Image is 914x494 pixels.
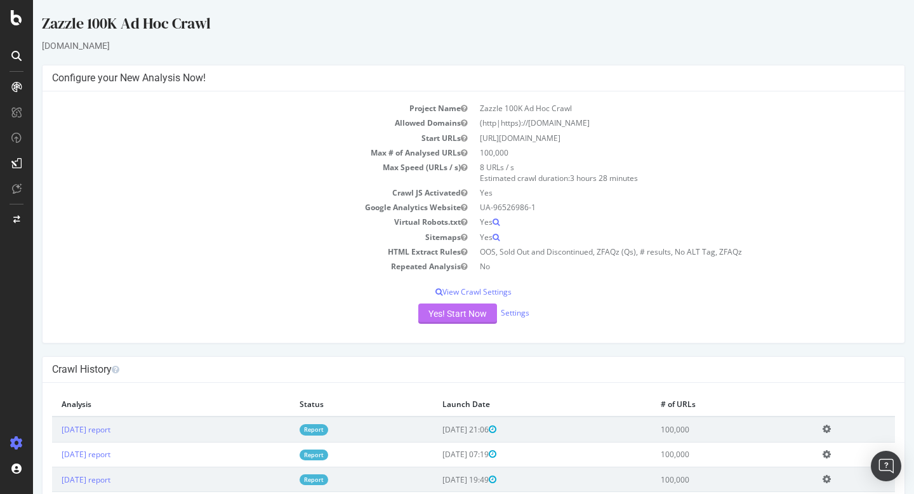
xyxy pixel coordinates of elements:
div: Zazzle 100K Ad Hoc Crawl [9,13,872,39]
p: View Crawl Settings [19,286,862,297]
td: (http|https)://[DOMAIN_NAME] [440,116,862,130]
td: No [440,259,862,274]
td: 100,000 [618,417,780,442]
button: Yes! Start Now [385,304,464,324]
span: 3 hours 28 minutes [537,173,605,184]
td: 100,000 [440,145,862,160]
a: [DATE] report [29,474,77,485]
td: Start URLs [19,131,440,145]
td: Sitemaps [19,230,440,244]
td: Crawl JS Activated [19,185,440,200]
td: Yes [440,185,862,200]
a: Report [267,474,295,485]
a: Settings [468,307,496,318]
td: Yes [440,215,862,229]
td: Project Name [19,101,440,116]
h4: Configure your New Analysis Now! [19,72,862,84]
td: 8 URLs / s Estimated crawl duration: [440,160,862,185]
td: Max # of Analysed URLs [19,145,440,160]
td: [URL][DOMAIN_NAME] [440,131,862,145]
td: 100,000 [618,467,780,491]
td: Zazzle 100K Ad Hoc Crawl [440,101,862,116]
span: [DATE] 19:49 [409,474,463,485]
div: Open Intercom Messenger [871,451,901,481]
h4: Crawl History [19,363,862,376]
td: HTML Extract Rules [19,244,440,259]
td: Allowed Domains [19,116,440,130]
th: Analysis [19,392,257,417]
td: Max Speed (URLs / s) [19,160,440,185]
td: UA-96526986-1 [440,200,862,215]
td: Google Analytics Website [19,200,440,215]
div: [DOMAIN_NAME] [9,39,872,52]
a: [DATE] report [29,424,77,435]
a: [DATE] report [29,449,77,460]
td: Repeated Analysis [19,259,440,274]
th: Launch Date [400,392,619,417]
td: Yes [440,230,862,244]
td: 100,000 [618,442,780,467]
td: OOS, Sold Out and Discontinued, ZFAQz (Qs), # results, No ALT Tag, ZFAQz [440,244,862,259]
th: # of URLs [618,392,780,417]
a: Report [267,424,295,435]
span: [DATE] 07:19 [409,449,463,460]
a: Report [267,450,295,460]
td: Virtual Robots.txt [19,215,440,229]
span: [DATE] 21:06 [409,424,463,435]
th: Status [257,392,400,417]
